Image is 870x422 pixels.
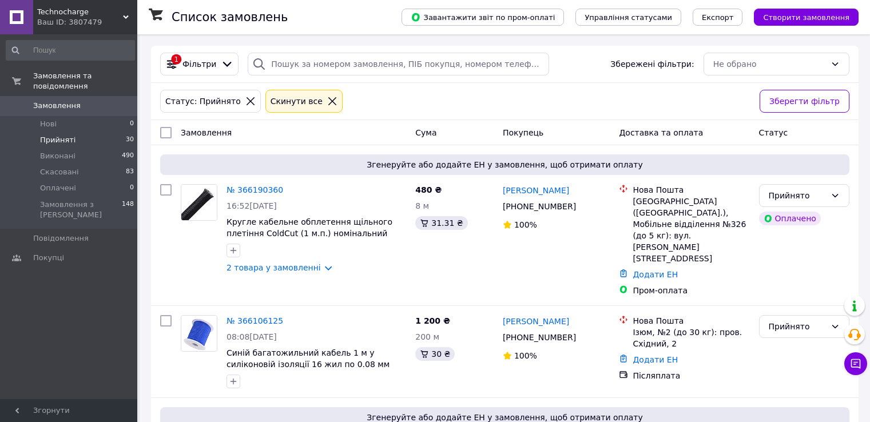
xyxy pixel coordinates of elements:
div: Не обрано [713,58,826,70]
h1: Список замовлень [172,10,288,24]
img: Фото товару [181,185,217,220]
input: Пошук [6,40,135,61]
div: Ізюм, №2 (до 30 кг): пров. Східний, 2 [633,327,749,349]
div: Післяплата [633,370,749,381]
span: Зберегти фільтр [769,95,840,108]
span: Замовлення [33,101,81,111]
button: Управління статусами [575,9,681,26]
span: Technocharge [37,7,123,17]
a: 2 товара у замовленні [227,263,321,272]
span: Оплачені [40,183,76,193]
span: Замовлення [181,128,232,137]
div: Ваш ID: 3807479 [37,17,137,27]
span: 148 [122,200,134,220]
div: 31.31 ₴ [415,216,467,230]
span: Покупці [33,253,64,263]
span: 0 [130,119,134,129]
div: 30 ₴ [415,347,455,361]
a: Додати ЕН [633,355,678,364]
a: Фото товару [181,315,217,352]
div: Нова Пошта [633,184,749,196]
button: Завантажити звіт по пром-оплаті [402,9,564,26]
span: Створити замовлення [763,13,849,22]
img: Фото товару [181,316,217,351]
div: Нова Пошта [633,315,749,327]
a: Фото товару [181,184,217,221]
span: Повідомлення [33,233,89,244]
span: 1 200 ₴ [415,316,450,325]
button: Створити замовлення [754,9,859,26]
a: Кругле кабельне обплетення щільного плетіння ColdCut (1 м.п.) номінальний діаметр 20 мм (1 м.п.) ... [227,217,403,261]
button: Експорт [693,9,743,26]
div: Прийнято [769,320,826,333]
span: Нові [40,119,57,129]
span: Виконані [40,151,76,161]
button: Зберегти фільтр [760,90,849,113]
span: Скасовані [40,167,79,177]
a: [PERSON_NAME] [503,185,569,196]
a: № 366106125 [227,316,283,325]
span: 8 м [415,201,429,210]
span: Замовлення та повідомлення [33,71,137,91]
div: Оплачено [759,212,821,225]
span: 0 [130,183,134,193]
div: [GEOGRAPHIC_DATA] ([GEOGRAPHIC_DATA].), Мобільне відділення №326 (до 5 кг): вул. [PERSON_NAME][ST... [633,196,749,264]
span: Доставка та оплата [619,128,703,137]
a: № 366190360 [227,185,283,194]
div: Пром-оплата [633,285,749,296]
a: Синій багатожильний кабель 1 м у силіконовій ізоляції 16 жил по 0.08 мм калюженої міді 1.2 мм сті... [227,348,403,380]
span: Cума [415,128,436,137]
div: Статус: Прийнято [163,95,243,108]
span: Фільтри [182,58,216,70]
span: 08:08[DATE] [227,332,277,341]
span: Замовлення з [PERSON_NAME] [40,200,122,220]
div: [PHONE_NUMBER] [500,198,578,214]
span: Покупець [503,128,543,137]
a: Додати ЕН [633,270,678,279]
span: Управління статусами [585,13,672,22]
a: [PERSON_NAME] [503,316,569,327]
span: 16:52[DATE] [227,201,277,210]
span: Згенеруйте або додайте ЕН у замовлення, щоб отримати оплату [165,159,845,170]
span: 200 м [415,332,439,341]
span: Статус [759,128,788,137]
span: Завантажити звіт по пром-оплаті [411,12,555,22]
div: Cкинути все [268,95,325,108]
span: 480 ₴ [415,185,442,194]
span: 30 [126,135,134,145]
span: 83 [126,167,134,177]
span: Прийняті [40,135,76,145]
span: 490 [122,151,134,161]
span: 100% [514,351,537,360]
span: Експорт [702,13,734,22]
div: Прийнято [769,189,826,202]
a: Створити замовлення [742,12,859,21]
span: Збережені фільтри: [610,58,694,70]
div: [PHONE_NUMBER] [500,329,578,345]
button: Чат з покупцем [844,352,867,375]
input: Пошук за номером замовлення, ПІБ покупця, номером телефону, Email, номером накладної [248,53,549,75]
span: 100% [514,220,537,229]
